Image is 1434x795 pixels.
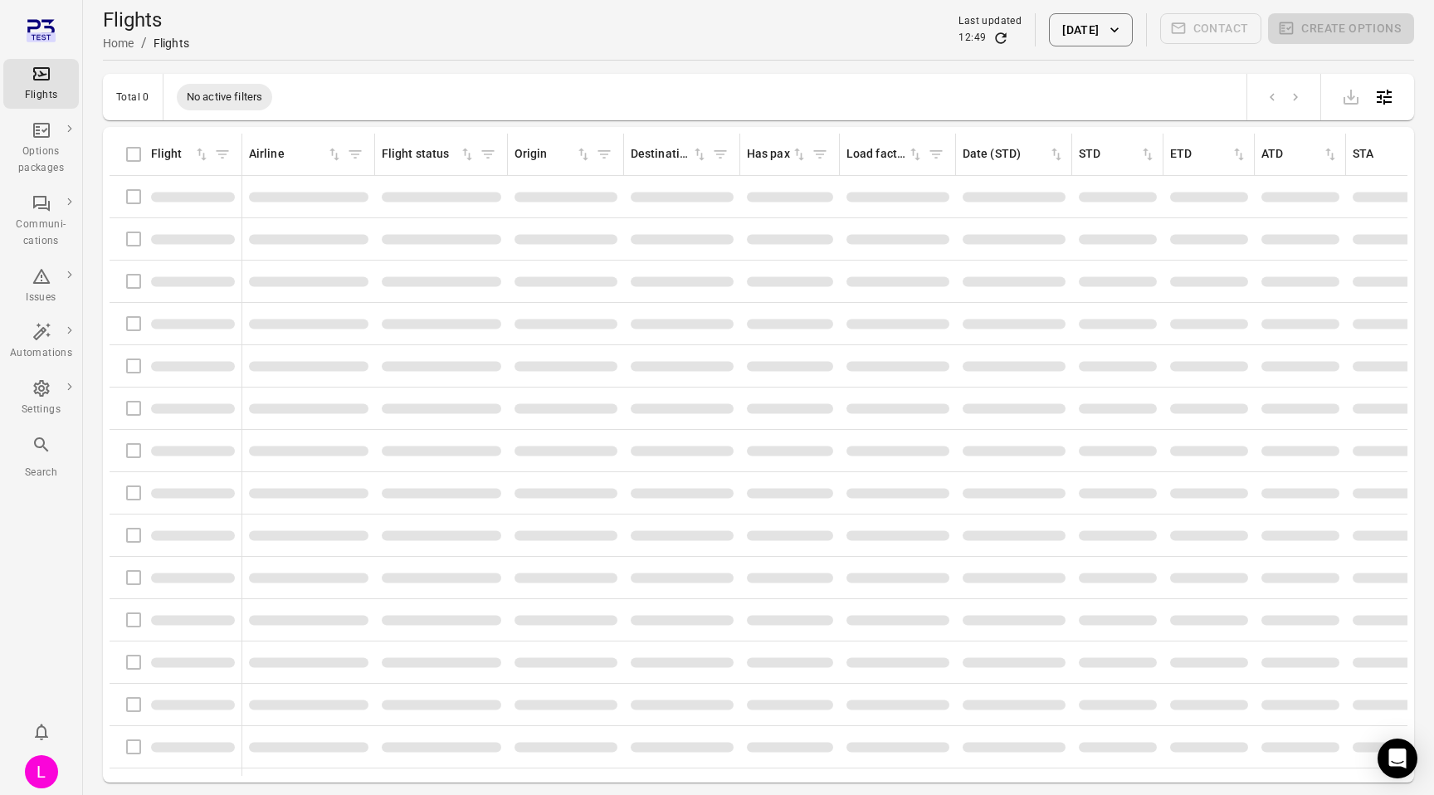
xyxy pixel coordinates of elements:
[631,145,708,163] div: Sort by destination in ascending order
[958,30,986,46] div: 12:49
[103,7,189,33] h1: Flights
[993,30,1009,46] button: Refresh data
[382,145,476,163] div: Sort by flight status in ascending order
[10,465,72,481] div: Search
[1160,13,1262,46] span: Contact Plan3 to set up communication integrations
[103,37,134,50] a: Home
[1368,80,1401,114] button: Open table configuration
[3,317,79,367] a: Automations
[177,89,273,105] span: No active filters
[963,145,1065,163] div: Sort by date (STD) in ascending order
[1170,145,1247,163] div: Sort by ETD in ascending order
[1378,739,1417,778] div: Open Intercom Messenger
[249,145,343,163] div: Sort by airline in ascending order
[708,142,733,167] span: Filter by destination
[3,188,79,255] a: Communi-cations
[3,373,79,423] a: Settings
[515,145,592,163] div: Sort by origin in ascending order
[10,345,72,362] div: Automations
[1334,88,1368,104] span: Please make a selection to export
[25,715,58,749] button: Notifications
[210,142,235,167] span: Filter by flight
[592,142,617,167] span: Filter by origin
[846,145,924,163] div: Sort by load factor in ascending order
[807,142,832,167] span: Filter by has pax
[476,142,500,167] span: Filter by flight status
[103,33,189,53] nav: Breadcrumbs
[154,35,189,51] div: Flights
[25,755,58,788] div: L
[343,142,368,167] span: Filter by airline
[3,115,79,182] a: Options packages
[10,144,72,177] div: Options packages
[958,13,1022,30] div: Last updated
[10,290,72,306] div: Issues
[141,33,147,53] li: /
[924,142,949,167] span: Filter by load factor
[151,145,210,163] div: Sort by flight in ascending order
[3,430,79,485] button: Search
[1079,145,1156,163] div: Sort by STD in ascending order
[10,87,72,104] div: Flights
[3,59,79,109] a: Flights
[1261,86,1307,108] nav: pagination navigation
[116,91,149,103] div: Total 0
[3,261,79,311] a: Issues
[10,217,72,250] div: Communi-cations
[1353,145,1430,163] div: Sort by STA in ascending order
[10,402,72,418] div: Settings
[1049,13,1132,46] button: [DATE]
[18,749,65,795] button: laufey
[1268,13,1414,46] span: Please make a selection to create an option package
[747,145,807,163] div: Sort by has pax in ascending order
[1261,145,1339,163] div: Sort by ATD in ascending order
